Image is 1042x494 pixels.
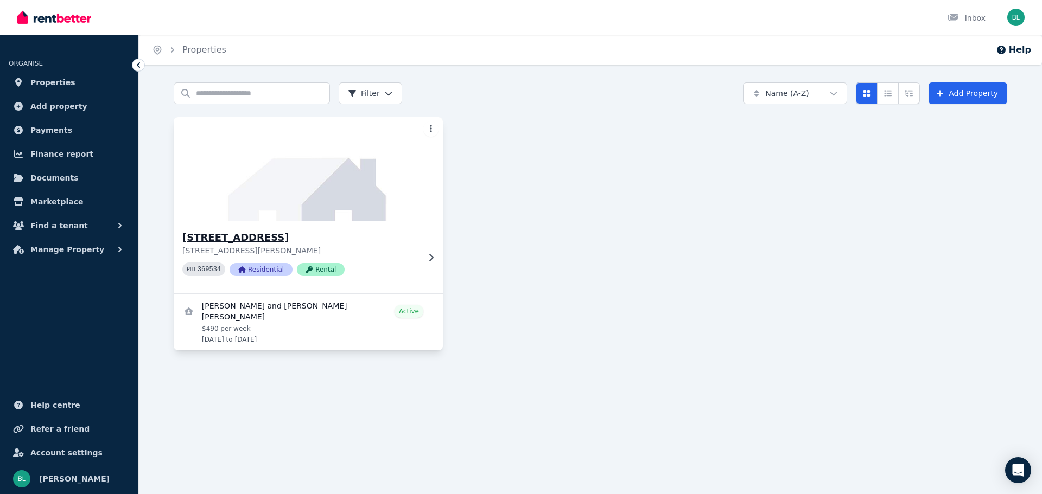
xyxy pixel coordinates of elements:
a: Account settings [9,442,130,464]
div: Inbox [948,12,986,23]
button: Filter [339,82,402,104]
button: Manage Property [9,239,130,260]
button: Find a tenant [9,215,130,236]
a: Payments [9,119,130,141]
span: Refer a friend [30,422,90,435]
span: Residential [230,263,293,276]
span: Filter [348,88,380,99]
span: Marketplace [30,195,83,208]
nav: Breadcrumb [139,35,239,65]
div: Open Intercom Messenger [1005,457,1031,483]
button: More options [423,121,439,137]
a: Help centre [9,394,130,416]
span: Rental [297,263,345,276]
a: Finance report [9,143,130,165]
a: Properties [9,72,130,93]
span: Name (A-Z) [765,88,809,99]
a: Refer a friend [9,418,130,440]
span: Payments [30,124,72,137]
img: RentBetter [17,9,91,25]
button: Compact list view [877,82,899,104]
a: Properties [182,44,226,55]
code: 369534 [198,266,221,273]
span: [PERSON_NAME] [39,472,110,485]
img: Bonnie Lane [13,470,30,487]
a: Add Property [929,82,1007,104]
button: Help [996,43,1031,56]
span: Properties [30,76,75,89]
span: Help centre [30,399,80,412]
img: Bonnie Lane [1007,9,1025,26]
span: Find a tenant [30,219,88,232]
span: Finance report [30,147,93,161]
a: Marketplace [9,191,130,213]
p: [STREET_ADDRESS][PERSON_NAME] [182,245,419,256]
span: Documents [30,171,79,184]
span: Account settings [30,446,103,459]
button: Card view [856,82,878,104]
a: Documents [9,167,130,189]
span: Add property [30,100,87,113]
img: 118 Gympie Rd, Tinana [167,114,450,224]
span: ORGANISE [9,60,43,67]
a: View details for Christine Elizabeth Degoumois and Peter John Miller [174,294,443,350]
a: Add property [9,95,130,117]
button: Expanded list view [898,82,920,104]
small: PID [187,266,195,272]
button: Name (A-Z) [743,82,847,104]
span: Manage Property [30,243,104,256]
div: View options [856,82,920,104]
a: 118 Gympie Rd, Tinana[STREET_ADDRESS][STREET_ADDRESS][PERSON_NAME]PID 369534ResidentialRental [174,117,443,293]
h3: [STREET_ADDRESS] [182,230,419,245]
